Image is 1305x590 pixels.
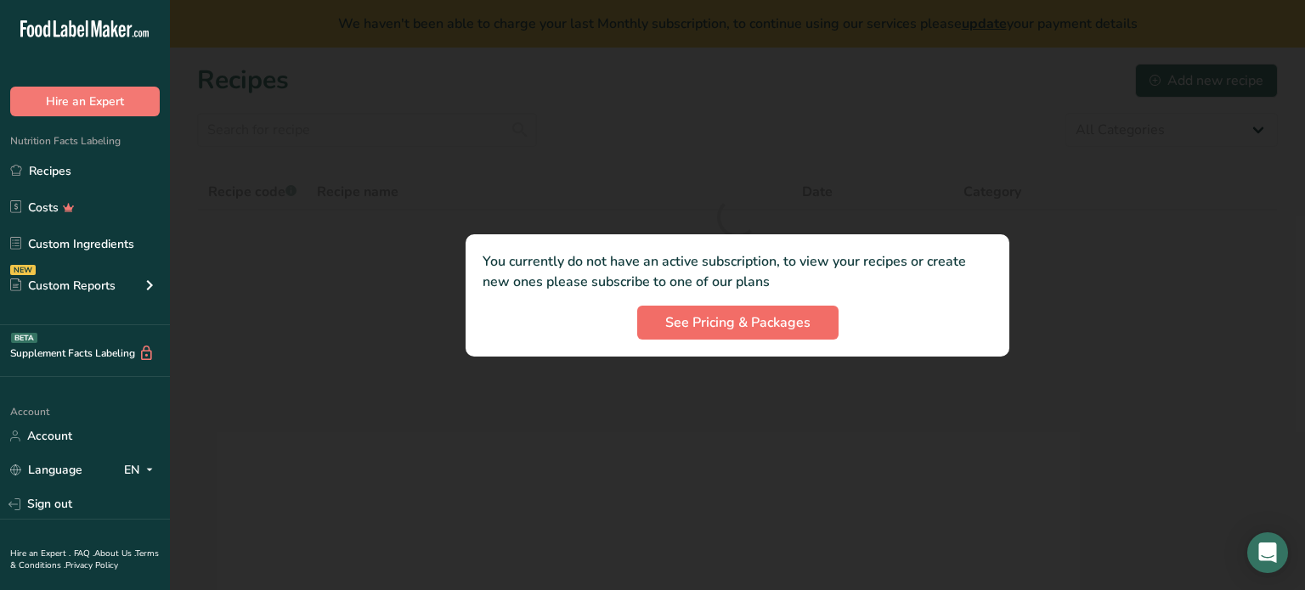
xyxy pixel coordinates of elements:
[10,87,160,116] button: Hire an Expert
[10,548,71,559] a: Hire an Expert .
[74,548,94,559] a: FAQ .
[637,306,839,340] button: See Pricing & Packages
[10,265,36,275] div: NEW
[665,312,811,333] span: See Pricing & Packages
[10,548,159,571] a: Terms & Conditions .
[1247,532,1288,573] div: Open Intercom Messenger
[11,333,37,343] div: BETA
[124,460,160,480] div: EN
[65,559,118,571] a: Privacy Policy
[10,277,116,295] div: Custom Reports
[10,455,82,485] a: Language
[94,548,135,559] a: About Us .
[483,251,992,292] p: You currently do not have an active subscription, to view your recipes or create new ones please ...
